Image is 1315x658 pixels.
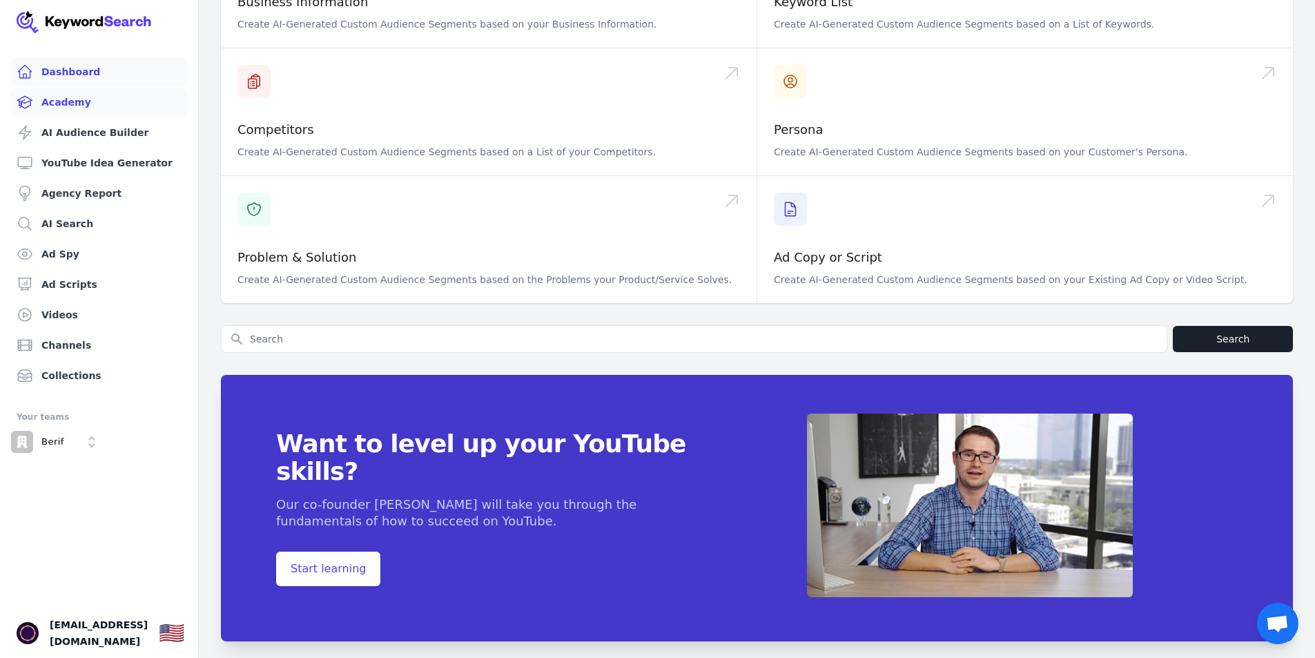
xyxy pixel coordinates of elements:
[41,436,64,448] p: Berif
[11,149,187,177] a: YouTube Idea Generator
[50,617,148,650] span: [EMAIL_ADDRESS][DOMAIN_NAME]
[11,88,187,116] a: Academy
[807,414,1133,597] img: App screenshot
[276,496,697,530] p: Our co-founder [PERSON_NAME] will take you through the fundamentals of how to succeed on YouTube.
[11,362,187,389] a: Collections
[276,552,380,586] span: Start learning
[222,326,1167,352] input: Search
[276,430,697,485] span: Want to level up your YouTube skills?
[11,58,187,86] a: Dashboard
[159,619,184,647] button: 🇺🇸
[11,180,187,207] a: Agency Report
[11,431,103,453] button: Open organization switcher
[11,331,187,359] a: Channels
[11,240,187,268] a: Ad Spy
[774,250,882,264] a: Ad Copy or Script
[11,119,187,146] a: AI Audience Builder
[11,301,187,329] a: Videos
[1173,326,1293,352] button: Search
[17,622,39,644] button: Open user button
[237,250,356,264] a: Problem & Solution
[774,122,824,137] a: Persona
[11,431,33,453] img: Berif
[17,11,152,33] img: Your Company
[1257,603,1298,644] a: Open chat
[11,271,187,298] a: Ad Scripts
[11,210,187,238] a: AI Search
[159,621,184,646] div: 🇺🇸
[237,122,314,137] a: Competitors
[17,409,182,425] div: Your teams
[17,622,39,644] img: Belaid El aarif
